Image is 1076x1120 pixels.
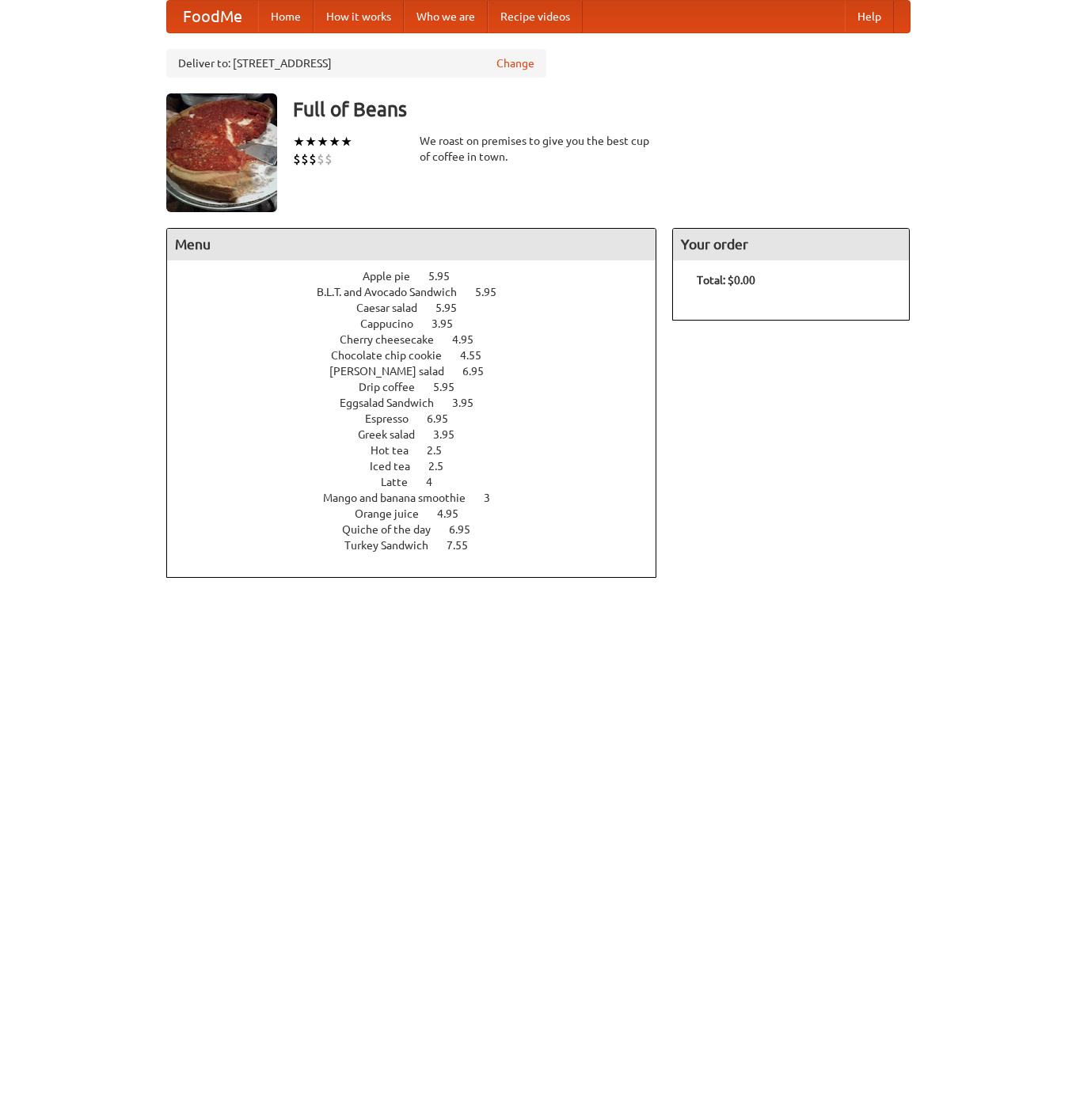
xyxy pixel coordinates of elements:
li: $ [325,150,333,168]
li: $ [293,150,301,168]
a: Eggsalad Sandwich 3.95 [340,397,503,409]
span: Caesar salad [356,302,433,314]
li: ★ [305,133,317,150]
span: 2.5 [427,444,458,457]
span: Eggsalad Sandwich [340,397,450,409]
span: Iced tea [370,460,426,473]
span: 7.55 [447,539,484,552]
div: Deliver to: [STREET_ADDRESS] [166,49,546,78]
a: Recipe videos [488,1,583,32]
a: Espresso 6.95 [365,412,477,425]
span: 6.95 [427,412,464,425]
span: Turkey Sandwich [344,539,444,552]
span: Latte [381,476,424,488]
span: [PERSON_NAME] salad [329,365,460,378]
a: Caesar salad 5.95 [356,302,486,314]
a: Quiche of the day 6.95 [342,523,500,536]
a: Hot tea 2.5 [371,444,471,457]
li: $ [301,150,309,168]
a: B.L.T. and Avocado Sandwich 5.95 [317,286,526,298]
span: Quiche of the day [342,523,447,536]
span: 5.95 [433,381,470,393]
span: Cherry cheesecake [340,333,450,346]
span: 5.95 [475,286,512,298]
span: 6.95 [462,365,500,378]
span: Cappucino [360,317,429,330]
span: 4 [426,476,448,488]
a: Change [496,55,534,71]
span: 4.95 [437,507,474,520]
span: 3.95 [452,397,489,409]
span: Drip coffee [359,381,431,393]
a: Apple pie 5.95 [363,270,479,283]
a: Orange juice 4.95 [355,507,488,520]
img: angular.jpg [166,93,277,212]
span: 3.95 [432,317,469,330]
li: $ [309,150,317,168]
span: Mango and banana smoothie [323,492,481,504]
li: ★ [293,133,305,150]
a: Turkey Sandwich 7.55 [344,539,497,552]
li: ★ [329,133,340,150]
span: Apple pie [363,270,426,283]
a: Help [845,1,894,32]
a: Who we are [404,1,488,32]
span: 4.55 [460,349,497,362]
span: Greek salad [358,428,431,441]
a: Iced tea 2.5 [370,460,473,473]
b: Total: $0.00 [697,274,755,287]
span: 4.95 [452,333,489,346]
span: Chocolate chip cookie [331,349,458,362]
li: ★ [317,133,329,150]
span: 2.5 [428,460,459,473]
h4: Your order [673,229,909,260]
span: Orange juice [355,507,435,520]
a: Chocolate chip cookie 4.55 [331,349,511,362]
a: How it works [314,1,404,32]
a: Home [258,1,314,32]
a: Cappucino 3.95 [360,317,482,330]
a: Mango and banana smoothie 3 [323,492,519,504]
a: Drip coffee 5.95 [359,381,484,393]
span: Hot tea [371,444,424,457]
div: We roast on premises to give you the best cup of coffee in town. [420,133,657,165]
span: B.L.T. and Avocado Sandwich [317,286,473,298]
h4: Menu [167,229,656,260]
a: Cherry cheesecake 4.95 [340,333,503,346]
span: 6.95 [449,523,486,536]
li: ★ [340,133,352,150]
span: 5.95 [435,302,473,314]
h3: Full of Beans [293,93,911,125]
li: $ [317,150,325,168]
span: 5.95 [428,270,466,283]
a: FoodMe [167,1,258,32]
a: [PERSON_NAME] salad 6.95 [329,365,513,378]
span: Espresso [365,412,424,425]
span: 3.95 [433,428,470,441]
a: Greek salad 3.95 [358,428,484,441]
a: Latte 4 [381,476,462,488]
span: 3 [484,492,506,504]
